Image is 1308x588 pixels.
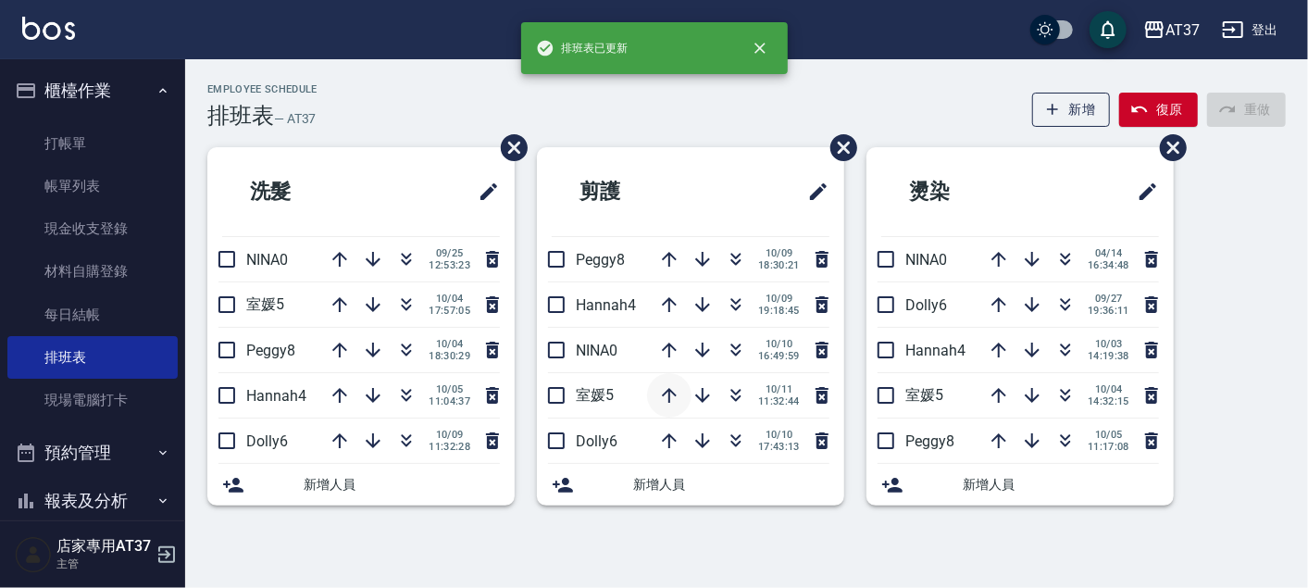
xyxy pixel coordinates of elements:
span: 18:30:29 [429,350,470,362]
span: Hannah4 [576,296,636,314]
span: 10/04 [429,293,470,305]
span: 16:49:59 [758,350,800,362]
span: 10/05 [1088,429,1129,441]
a: 現場電腦打卡 [7,379,178,421]
span: 10/03 [1088,338,1129,350]
button: 報表及分析 [7,477,178,525]
span: NINA0 [905,251,947,269]
span: 刪除班表 [487,120,530,175]
span: 10/05 [429,383,470,395]
a: 打帳單 [7,122,178,165]
span: Peggy8 [905,432,954,450]
span: Dolly6 [905,296,947,314]
span: 17:57:05 [429,305,470,317]
span: 10/04 [1088,383,1129,395]
span: 17:43:13 [758,441,800,453]
span: 修改班表的標題 [796,169,829,214]
div: AT37 [1165,19,1200,42]
div: 新增人員 [866,464,1174,506]
span: 11:04:37 [429,395,470,407]
h5: 店家專用AT37 [56,537,151,556]
span: 10/09 [429,429,470,441]
div: 新增人員 [537,464,844,506]
button: 登出 [1215,13,1286,47]
span: 18:30:21 [758,259,800,271]
button: close [740,28,780,69]
span: 10/10 [758,338,800,350]
span: 12:53:23 [429,259,470,271]
span: 新增人員 [633,475,829,494]
span: 室媛5 [246,295,284,313]
span: 19:36:11 [1088,305,1129,317]
span: Hannah4 [905,342,965,359]
h2: Employee Schedule [207,83,318,95]
span: 16:34:48 [1088,259,1129,271]
button: save [1090,11,1127,48]
span: Dolly6 [576,432,617,450]
h2: 洗髮 [222,158,392,225]
span: 10/04 [429,338,470,350]
span: 19:18:45 [758,305,800,317]
h6: — AT37 [274,109,317,129]
a: 排班表 [7,336,178,379]
span: 09/27 [1088,293,1129,305]
span: 修改班表的標題 [1126,169,1159,214]
button: AT37 [1136,11,1207,49]
span: Hannah4 [246,387,306,405]
span: NINA0 [576,342,617,359]
span: 修改班表的標題 [467,169,500,214]
h3: 排班表 [207,103,274,129]
span: 室媛5 [905,386,943,404]
a: 材料自購登錄 [7,250,178,293]
h2: 剪護 [552,158,722,225]
span: 11:32:44 [758,395,800,407]
a: 現金收支登錄 [7,207,178,250]
span: 10/09 [758,247,800,259]
img: Person [15,536,52,573]
span: 11:32:28 [429,441,470,453]
span: 刪除班表 [816,120,860,175]
span: 11:17:08 [1088,441,1129,453]
span: 刪除班表 [1146,120,1190,175]
span: 排班表已更新 [536,39,629,57]
span: 新增人員 [963,475,1159,494]
h2: 燙染 [881,158,1052,225]
img: Logo [22,17,75,40]
span: NINA0 [246,251,288,269]
span: Dolly6 [246,432,288,450]
span: 09/25 [429,247,470,259]
button: 預約管理 [7,429,178,477]
span: Peggy8 [246,342,295,359]
div: 新增人員 [207,464,515,506]
p: 主管 [56,556,151,572]
button: 櫃檯作業 [7,67,178,115]
span: 10/11 [758,383,800,395]
span: 新增人員 [304,475,500,494]
a: 每日結帳 [7,294,178,336]
span: 10/10 [758,429,800,441]
button: 復原 [1119,93,1198,127]
span: 10/09 [758,293,800,305]
span: 14:19:38 [1088,350,1129,362]
a: 帳單列表 [7,165,178,207]
span: 室媛5 [576,386,614,404]
span: Peggy8 [576,251,625,269]
button: 新增 [1032,93,1111,127]
span: 14:32:15 [1088,395,1129,407]
span: 04/14 [1088,247,1129,259]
